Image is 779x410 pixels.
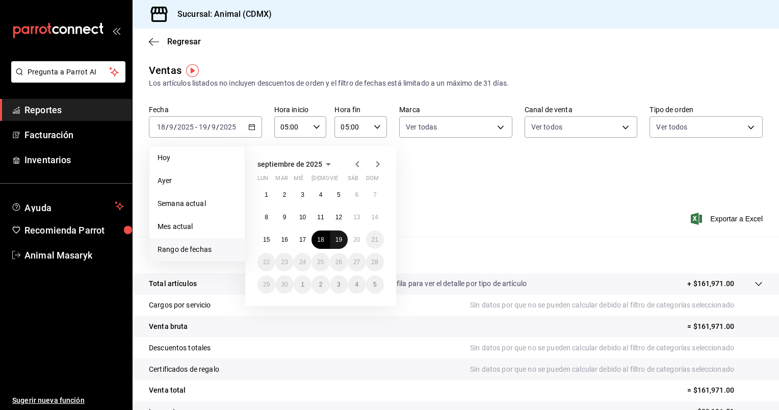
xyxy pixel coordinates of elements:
[337,281,341,288] abbr: 3 de octubre de 2025
[330,275,348,294] button: 3 de octubre de 2025
[317,259,324,266] abbr: 25 de septiembre de 2025
[149,364,219,375] p: Certificados de regalo
[353,214,360,221] abbr: 13 de septiembre de 2025
[167,37,201,46] span: Regresar
[275,275,293,294] button: 30 de septiembre de 2025
[366,208,384,226] button: 14 de septiembre de 2025
[211,123,216,131] input: --
[283,191,287,198] abbr: 2 de septiembre de 2025
[687,278,734,289] p: + $161,971.00
[353,236,360,243] abbr: 20 de septiembre de 2025
[311,253,329,271] button: 25 de septiembre de 2025
[294,275,311,294] button: 1 de octubre de 2025
[24,200,111,212] span: Ayuda
[149,78,763,89] div: Los artículos listados no incluyen descuentos de orden y el filtro de fechas está limitado a un m...
[311,175,372,186] abbr: jueves
[470,343,763,353] p: Sin datos por que no se pueden calcular debido al filtro de categorías seleccionado
[275,253,293,271] button: 23 de septiembre de 2025
[366,275,384,294] button: 5 de octubre de 2025
[24,248,124,262] span: Animal Masaryk
[24,153,124,167] span: Inventarios
[149,249,763,261] p: Resumen
[149,300,211,311] p: Cargos por servicio
[158,198,237,209] span: Semana actual
[330,175,338,186] abbr: viernes
[257,208,275,226] button: 8 de septiembre de 2025
[174,123,177,131] span: /
[263,259,270,266] abbr: 22 de septiembre de 2025
[366,230,384,249] button: 21 de septiembre de 2025
[275,186,293,204] button: 2 de septiembre de 2025
[525,106,638,113] label: Canal de venta
[299,236,306,243] abbr: 17 de septiembre de 2025
[149,321,188,332] p: Venta bruta
[195,123,197,131] span: -
[650,106,763,113] label: Tipo de orden
[216,123,219,131] span: /
[158,152,237,163] span: Hoy
[330,208,348,226] button: 12 de septiembre de 2025
[470,364,763,375] p: Sin datos por que no se pueden calcular debido al filtro de categorías seleccionado
[348,253,366,271] button: 27 de septiembre de 2025
[257,186,275,204] button: 1 de septiembre de 2025
[283,214,287,221] abbr: 9 de septiembre de 2025
[294,230,311,249] button: 17 de septiembre de 2025
[311,230,329,249] button: 18 de septiembre de 2025
[294,253,311,271] button: 24 de septiembre de 2025
[366,253,384,271] button: 28 de septiembre de 2025
[7,74,125,85] a: Pregunta a Parrot AI
[263,281,270,288] abbr: 29 de septiembre de 2025
[186,64,199,77] img: Tooltip marker
[353,259,360,266] abbr: 27 de septiembre de 2025
[330,253,348,271] button: 26 de septiembre de 2025
[348,175,358,186] abbr: sábado
[357,278,527,289] p: Da clic en la fila para ver el detalle por tipo de artículo
[687,321,763,332] p: = $161,971.00
[281,236,288,243] abbr: 16 de septiembre de 2025
[275,230,293,249] button: 16 de septiembre de 2025
[311,275,329,294] button: 2 de octubre de 2025
[335,259,342,266] abbr: 26 de septiembre de 2025
[281,281,288,288] abbr: 30 de septiembre de 2025
[294,208,311,226] button: 10 de septiembre de 2025
[372,236,378,243] abbr: 21 de septiembre de 2025
[330,230,348,249] button: 19 de septiembre de 2025
[348,230,366,249] button: 20 de septiembre de 2025
[158,221,237,232] span: Mes actual
[263,236,270,243] abbr: 15 de septiembre de 2025
[177,123,194,131] input: ----
[158,175,237,186] span: Ayer
[149,106,262,113] label: Fecha
[355,191,358,198] abbr: 6 de septiembre de 2025
[348,275,366,294] button: 4 de octubre de 2025
[301,191,304,198] abbr: 3 de septiembre de 2025
[281,259,288,266] abbr: 23 de septiembre de 2025
[335,214,342,221] abbr: 12 de septiembre de 2025
[149,63,181,78] div: Ventas
[317,236,324,243] abbr: 18 de septiembre de 2025
[299,259,306,266] abbr: 24 de septiembre de 2025
[169,123,174,131] input: --
[169,8,272,20] h3: Sucursal: Animal (CDMX)
[207,123,211,131] span: /
[24,128,124,142] span: Facturación
[301,281,304,288] abbr: 1 de octubre de 2025
[158,244,237,255] span: Rango de fechas
[399,106,512,113] label: Marca
[470,300,763,311] p: Sin datos por que no se pueden calcular debido al filtro de categorías seleccionado
[265,214,268,221] abbr: 8 de septiembre de 2025
[157,123,166,131] input: --
[257,160,322,168] span: septiembre de 2025
[294,186,311,204] button: 3 de septiembre de 2025
[257,275,275,294] button: 29 de septiembre de 2025
[311,186,329,204] button: 4 de septiembre de 2025
[406,122,437,132] span: Ver todas
[219,123,237,131] input: ----
[12,395,124,406] span: Sugerir nueva función
[355,281,358,288] abbr: 4 de octubre de 2025
[337,191,341,198] abbr: 5 de septiembre de 2025
[656,122,687,132] span: Ver todos
[149,37,201,46] button: Regresar
[198,123,207,131] input: --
